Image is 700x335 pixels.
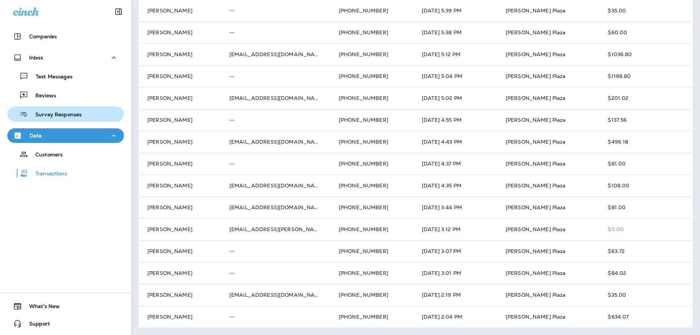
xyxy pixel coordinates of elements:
[330,284,413,306] td: [PHONE_NUMBER]
[330,22,413,43] td: [PHONE_NUMBER]
[413,175,497,196] td: [DATE] 4:35 PM
[7,29,124,44] button: Companies
[229,117,321,123] p: --
[330,218,413,240] td: [PHONE_NUMBER]
[229,270,321,276] p: --
[28,112,82,118] p: Survey Responses
[413,218,497,240] td: [DATE] 3:12 PM
[7,316,124,331] button: Support
[139,196,221,218] td: [PERSON_NAME]
[330,131,413,153] td: [PHONE_NUMBER]
[599,175,693,196] td: $108.00
[221,87,330,109] td: [EMAIL_ADDRESS][DOMAIN_NAME]
[506,29,566,36] span: [PERSON_NAME] Plaza
[413,22,497,43] td: [DATE] 5:38 PM
[229,314,321,320] p: --
[229,30,321,35] p: --
[330,240,413,262] td: [PHONE_NUMBER]
[7,106,124,122] button: Survey Responses
[221,131,330,153] td: [EMAIL_ADDRESS][DOMAIN_NAME]
[7,128,124,143] button: Data
[139,43,221,65] td: [PERSON_NAME]
[28,74,73,81] p: Text Messages
[506,117,566,123] span: [PERSON_NAME] Plaza
[221,196,330,218] td: [EMAIL_ADDRESS][DOMAIN_NAME]
[7,69,124,84] button: Text Messages
[139,153,221,175] td: [PERSON_NAME]
[330,196,413,218] td: [PHONE_NUMBER]
[139,131,221,153] td: [PERSON_NAME]
[506,73,566,79] span: [PERSON_NAME] Plaza
[599,131,693,153] td: $496.18
[139,284,221,306] td: [PERSON_NAME]
[608,226,684,232] p: $0.00
[506,160,566,167] span: [PERSON_NAME] Plaza
[229,248,321,254] p: --
[413,153,497,175] td: [DATE] 4:37 PM
[330,175,413,196] td: [PHONE_NUMBER]
[506,292,566,298] span: [PERSON_NAME] Plaza
[413,131,497,153] td: [DATE] 4:43 PM
[29,55,43,61] p: Inbox
[599,109,693,131] td: $137.56
[139,218,221,240] td: [PERSON_NAME]
[599,196,693,218] td: $81.00
[221,218,330,240] td: [EMAIL_ADDRESS][PERSON_NAME][DOMAIN_NAME]
[413,240,497,262] td: [DATE] 3:07 PM
[330,87,413,109] td: [PHONE_NUMBER]
[330,262,413,284] td: [PHONE_NUMBER]
[599,22,693,43] td: $60.00
[22,303,60,312] span: What's New
[139,22,221,43] td: [PERSON_NAME]
[139,87,221,109] td: [PERSON_NAME]
[7,165,124,181] button: Transactions
[506,139,566,145] span: [PERSON_NAME] Plaza
[599,65,693,87] td: $1198.80
[7,50,124,65] button: Inbox
[506,51,566,58] span: [PERSON_NAME] Plaza
[330,65,413,87] td: [PHONE_NUMBER]
[28,152,63,159] p: Customers
[229,8,321,13] p: --
[506,182,566,189] span: [PERSON_NAME] Plaza
[506,204,566,211] span: [PERSON_NAME] Plaza
[413,196,497,218] td: [DATE] 3:44 PM
[221,175,330,196] td: [EMAIL_ADDRESS][DOMAIN_NAME]
[7,87,124,103] button: Reviews
[506,313,566,320] span: [PERSON_NAME] Plaza
[7,299,124,313] button: What's New
[221,284,330,306] td: [EMAIL_ADDRESS][DOMAIN_NAME]
[599,240,693,262] td: $63.72
[139,306,221,328] td: [PERSON_NAME]
[506,248,566,254] span: [PERSON_NAME] Plaza
[30,133,42,139] p: Data
[413,284,497,306] td: [DATE] 2:19 PM
[599,43,693,65] td: $1036.80
[413,262,497,284] td: [DATE] 3:01 PM
[413,306,497,328] td: [DATE] 2:04 PM
[599,153,693,175] td: $81.00
[7,147,124,162] button: Customers
[29,34,57,39] p: Companies
[139,109,221,131] td: [PERSON_NAME]
[506,226,566,233] span: [PERSON_NAME] Plaza
[139,175,221,196] td: [PERSON_NAME]
[22,321,50,330] span: Support
[330,306,413,328] td: [PHONE_NUMBER]
[229,73,321,79] p: --
[330,153,413,175] td: [PHONE_NUMBER]
[413,43,497,65] td: [DATE] 5:12 PM
[413,109,497,131] td: [DATE] 4:55 PM
[413,87,497,109] td: [DATE] 5:02 PM
[599,284,693,306] td: $35.00
[599,262,693,284] td: $84.02
[506,95,566,101] span: [PERSON_NAME] Plaza
[139,262,221,284] td: [PERSON_NAME]
[330,109,413,131] td: [PHONE_NUMBER]
[506,270,566,276] span: [PERSON_NAME] Plaza
[506,7,566,14] span: [PERSON_NAME] Plaza
[28,171,67,178] p: Transactions
[330,43,413,65] td: [PHONE_NUMBER]
[28,93,56,100] p: Reviews
[229,161,321,167] p: --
